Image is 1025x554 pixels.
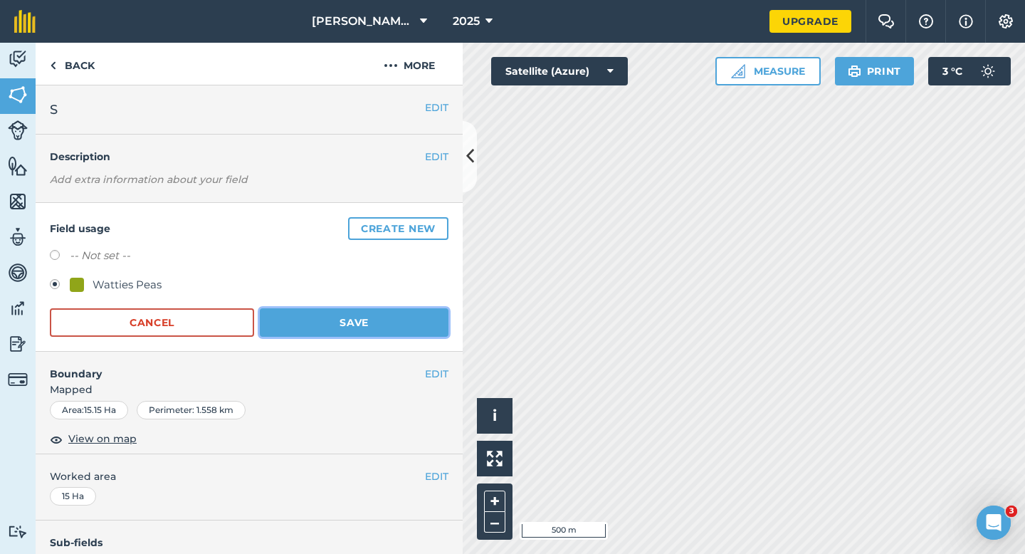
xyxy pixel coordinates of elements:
button: Print [835,57,915,85]
span: [PERSON_NAME] & Sons [312,13,414,30]
img: svg+xml;base64,PD94bWwgdmVyc2lvbj0iMS4wIiBlbmNvZGluZz0idXRmLTgiPz4KPCEtLSBHZW5lcmF0b3I6IEFkb2JlIE... [8,48,28,70]
img: Ruler icon [731,64,745,78]
button: More [356,43,463,85]
button: EDIT [425,149,448,164]
span: Mapped [36,382,463,397]
a: Upgrade [769,10,851,33]
span: i [493,407,497,424]
img: fieldmargin Logo [14,10,36,33]
div: Area : 15.15 Ha [50,401,128,419]
h4: Sub-fields [36,535,463,550]
img: svg+xml;base64,PHN2ZyB4bWxucz0iaHR0cDovL3d3dy53My5vcmcvMjAwMC9zdmciIHdpZHRoPSI1NiIgaGVpZ2h0PSI2MC... [8,191,28,212]
iframe: Intercom live chat [977,506,1011,540]
img: svg+xml;base64,PD94bWwgdmVyc2lvbj0iMS4wIiBlbmNvZGluZz0idXRmLTgiPz4KPCEtLSBHZW5lcmF0b3I6IEFkb2JlIE... [8,120,28,140]
img: svg+xml;base64,PHN2ZyB4bWxucz0iaHR0cDovL3d3dy53My5vcmcvMjAwMC9zdmciIHdpZHRoPSIyMCIgaGVpZ2h0PSIyNC... [384,57,398,74]
img: Four arrows, one pointing top left, one top right, one bottom right and the last bottom left [487,451,503,466]
button: Create new [348,217,448,240]
button: Cancel [50,308,254,337]
img: A cog icon [997,14,1014,28]
span: 2025 [453,13,480,30]
span: S [50,100,58,120]
img: A question mark icon [918,14,935,28]
button: EDIT [425,366,448,382]
span: View on map [68,431,137,446]
img: svg+xml;base64,PD94bWwgdmVyc2lvbj0iMS4wIiBlbmNvZGluZz0idXRmLTgiPz4KPCEtLSBHZW5lcmF0b3I6IEFkb2JlIE... [8,525,28,538]
h4: Description [50,149,448,164]
button: i [477,398,512,434]
div: Watties Peas [93,276,162,293]
div: Perimeter : 1.558 km [137,401,246,419]
span: 3 ° C [942,57,962,85]
h4: Field usage [50,217,448,240]
img: svg+xml;base64,PD94bWwgdmVyc2lvbj0iMS4wIiBlbmNvZGluZz0idXRmLTgiPz4KPCEtLSBHZW5lcmF0b3I6IEFkb2JlIE... [8,298,28,319]
img: svg+xml;base64,PD94bWwgdmVyc2lvbj0iMS4wIiBlbmNvZGluZz0idXRmLTgiPz4KPCEtLSBHZW5lcmF0b3I6IEFkb2JlIE... [8,226,28,248]
button: EDIT [425,469,448,484]
img: svg+xml;base64,PD94bWwgdmVyc2lvbj0iMS4wIiBlbmNvZGluZz0idXRmLTgiPz4KPCEtLSBHZW5lcmF0b3I6IEFkb2JlIE... [8,370,28,390]
button: + [484,491,505,512]
img: svg+xml;base64,PD94bWwgdmVyc2lvbj0iMS4wIiBlbmNvZGluZz0idXRmLTgiPz4KPCEtLSBHZW5lcmF0b3I6IEFkb2JlIE... [974,57,1002,85]
button: 3 °C [928,57,1011,85]
img: svg+xml;base64,PHN2ZyB4bWxucz0iaHR0cDovL3d3dy53My5vcmcvMjAwMC9zdmciIHdpZHRoPSI1NiIgaGVpZ2h0PSI2MC... [8,155,28,177]
img: svg+xml;base64,PHN2ZyB4bWxucz0iaHR0cDovL3d3dy53My5vcmcvMjAwMC9zdmciIHdpZHRoPSIxOCIgaGVpZ2h0PSIyNC... [50,431,63,448]
span: 3 [1006,506,1017,517]
img: svg+xml;base64,PD94bWwgdmVyc2lvbj0iMS4wIiBlbmNvZGluZz0idXRmLTgiPz4KPCEtLSBHZW5lcmF0b3I6IEFkb2JlIE... [8,262,28,283]
button: Save [260,308,448,337]
button: – [484,512,505,533]
img: svg+xml;base64,PHN2ZyB4bWxucz0iaHR0cDovL3d3dy53My5vcmcvMjAwMC9zdmciIHdpZHRoPSIxNyIgaGVpZ2h0PSIxNy... [959,13,973,30]
h4: Boundary [36,352,425,382]
img: svg+xml;base64,PD94bWwgdmVyc2lvbj0iMS4wIiBlbmNvZGluZz0idXRmLTgiPz4KPCEtLSBHZW5lcmF0b3I6IEFkb2JlIE... [8,333,28,355]
img: svg+xml;base64,PHN2ZyB4bWxucz0iaHR0cDovL3d3dy53My5vcmcvMjAwMC9zdmciIHdpZHRoPSI5IiBoZWlnaHQ9IjI0Ii... [50,57,56,74]
img: Two speech bubbles overlapping with the left bubble in the forefront [878,14,895,28]
button: View on map [50,431,137,448]
em: Add extra information about your field [50,173,248,186]
img: svg+xml;base64,PHN2ZyB4bWxucz0iaHR0cDovL3d3dy53My5vcmcvMjAwMC9zdmciIHdpZHRoPSI1NiIgaGVpZ2h0PSI2MC... [8,84,28,105]
button: EDIT [425,100,448,115]
button: Satellite (Azure) [491,57,628,85]
img: svg+xml;base64,PHN2ZyB4bWxucz0iaHR0cDovL3d3dy53My5vcmcvMjAwMC9zdmciIHdpZHRoPSIxOSIgaGVpZ2h0PSIyNC... [848,63,861,80]
a: Back [36,43,109,85]
span: Worked area [50,469,448,484]
button: Measure [715,57,821,85]
div: 15 Ha [50,487,96,506]
label: -- Not set -- [70,247,130,264]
